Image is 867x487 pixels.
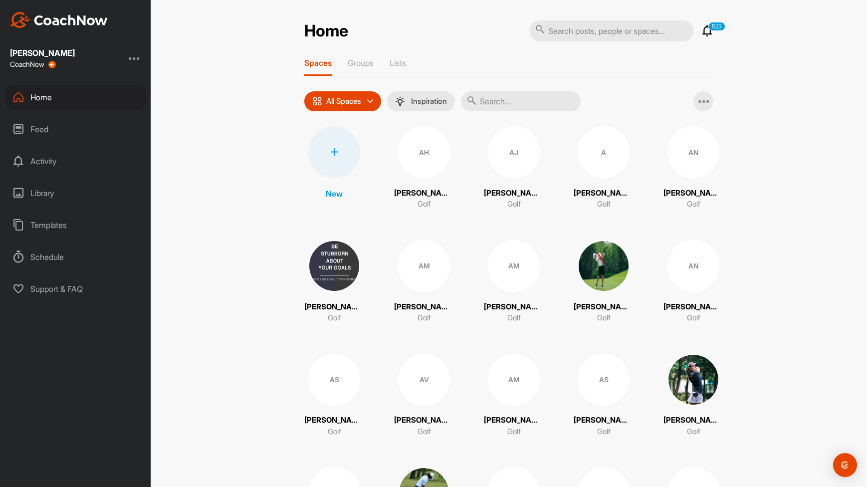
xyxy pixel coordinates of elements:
div: CoachNow [10,60,56,68]
p: [PERSON_NAME] [663,415,723,426]
a: AV[PERSON_NAME]Golf [394,354,454,438]
p: Golf [597,312,611,324]
a: [PERSON_NAME]Golf [304,240,364,324]
div: AM [398,240,450,292]
a: AM[PERSON_NAME]Golf [484,354,544,438]
p: New [326,188,343,200]
div: AM [488,240,540,292]
p: Golf [507,312,521,324]
div: A [578,126,630,178]
p: Golf [328,312,341,324]
p: Groups [348,58,374,68]
div: AV [398,354,450,406]
p: Golf [418,426,431,438]
div: [PERSON_NAME] [10,49,75,57]
img: menuIcon [395,96,405,106]
img: square_24dad1c434f4a172d8ab5a610cdd150f.jpg [578,240,630,292]
div: AN [667,126,719,178]
div: AH [398,126,450,178]
img: square_03f75beab11b7d1fc70b6e773ab571e2.jpg [667,354,719,406]
p: [PERSON_NAME] [484,188,544,199]
p: Spaces [304,58,332,68]
div: AS [308,354,360,406]
div: Home [5,85,146,110]
input: Search posts, people or spaces... [529,20,694,41]
a: [PERSON_NAME]Golf [574,240,634,324]
p: [PERSON_NAME] [574,188,634,199]
p: [PERSON_NAME] [663,188,723,199]
div: Activity [5,149,146,174]
p: [PERSON_NAME] [484,415,544,426]
a: [PERSON_NAME]Golf [663,354,723,438]
p: [PERSON_NAME] [394,415,454,426]
div: AJ [488,126,540,178]
div: AM [488,354,540,406]
p: [PERSON_NAME] [574,301,634,313]
div: Feed [5,117,146,142]
input: Search... [461,91,581,111]
p: Golf [687,312,700,324]
a: AN[PERSON_NAME]Golf [663,240,723,324]
p: [PERSON_NAME] [484,301,544,313]
p: Golf [507,426,521,438]
div: Schedule [5,244,146,269]
h2: Home [304,21,348,41]
p: Golf [418,199,431,210]
a: AN[PERSON_NAME]Golf [663,126,723,210]
p: 523 [708,22,725,31]
a: AM[PERSON_NAME]Golf [394,240,454,324]
div: Open Intercom Messenger [833,453,857,477]
a: AJ[PERSON_NAME]Golf [484,126,544,210]
div: AN [667,240,719,292]
p: [PERSON_NAME] [574,415,634,426]
div: Templates [5,213,146,238]
p: [PERSON_NAME] [304,415,364,426]
p: Golf [507,199,521,210]
div: Library [5,181,146,206]
p: Inspiration [411,97,447,105]
p: [PERSON_NAME] [663,301,723,313]
a: AS[PERSON_NAME]Golf [574,354,634,438]
p: [PERSON_NAME] [394,188,454,199]
p: Golf [597,199,611,210]
p: [PERSON_NAME] [394,301,454,313]
a: AH[PERSON_NAME]Golf [394,126,454,210]
p: Golf [687,426,700,438]
a: AM[PERSON_NAME]Golf [484,240,544,324]
p: Golf [597,426,611,438]
p: Golf [418,312,431,324]
a: A[PERSON_NAME]Golf [574,126,634,210]
p: Lists [390,58,406,68]
img: icon [312,96,322,106]
div: AS [578,354,630,406]
p: [PERSON_NAME] [304,301,364,313]
p: Golf [687,199,700,210]
p: All Spaces [326,97,361,105]
div: Support & FAQ [5,276,146,301]
a: AS[PERSON_NAME]Golf [304,354,364,438]
p: Golf [328,426,341,438]
img: square_90ca70d9d62dd92e3c638db67d6e86f8.jpg [308,240,360,292]
img: CoachNow [10,12,108,28]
